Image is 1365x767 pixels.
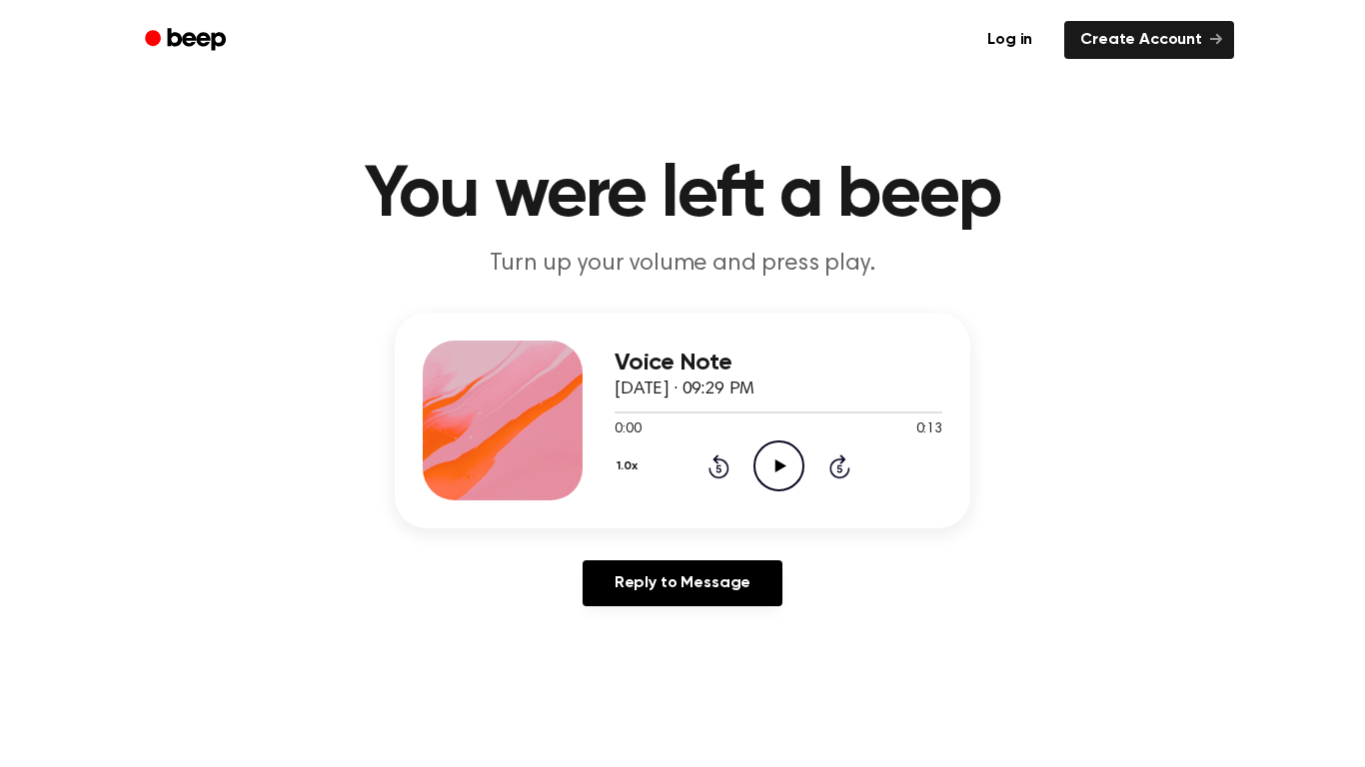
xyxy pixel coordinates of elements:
[583,560,782,606] a: Reply to Message
[171,160,1194,232] h1: You were left a beep
[1064,21,1234,59] a: Create Account
[131,21,244,60] a: Beep
[967,17,1052,63] a: Log in
[615,449,645,483] button: 1.0x
[916,419,942,440] span: 0:13
[299,248,1066,281] p: Turn up your volume and press play.
[615,381,754,398] span: [DATE] · 09:29 PM
[615,350,942,377] h3: Voice Note
[615,419,641,440] span: 0:00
